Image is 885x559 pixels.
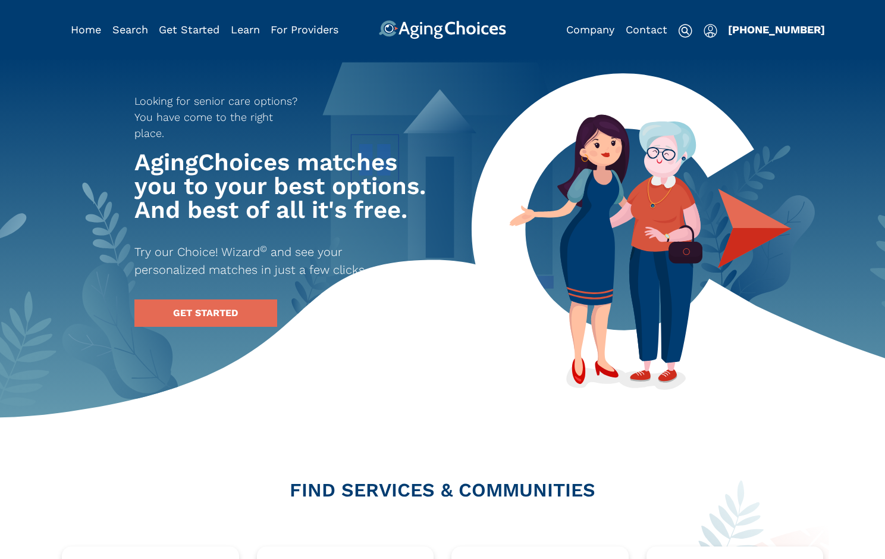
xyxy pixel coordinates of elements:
p: Looking for senior care options? You have come to the right place. [134,93,306,141]
a: Search [112,23,148,36]
a: For Providers [271,23,338,36]
a: Home [71,23,101,36]
div: Popover trigger [704,20,717,39]
a: GET STARTED [134,299,277,327]
sup: © [260,243,267,254]
img: AgingChoices [379,20,506,39]
div: Popover trigger [112,20,148,39]
a: Learn [231,23,260,36]
a: [PHONE_NUMBER] [728,23,825,36]
h2: FIND SERVICES & COMMUNITIES [62,480,823,499]
p: Try our Choice! Wizard and see your personalized matches in just a few clicks. [134,243,410,279]
img: search-icon.svg [678,24,692,38]
a: Get Started [159,23,219,36]
a: Company [566,23,614,36]
img: user-icon.svg [704,24,717,38]
h1: AgingChoices matches you to your best options. And best of all it's free. [134,151,432,222]
a: Contact [626,23,667,36]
